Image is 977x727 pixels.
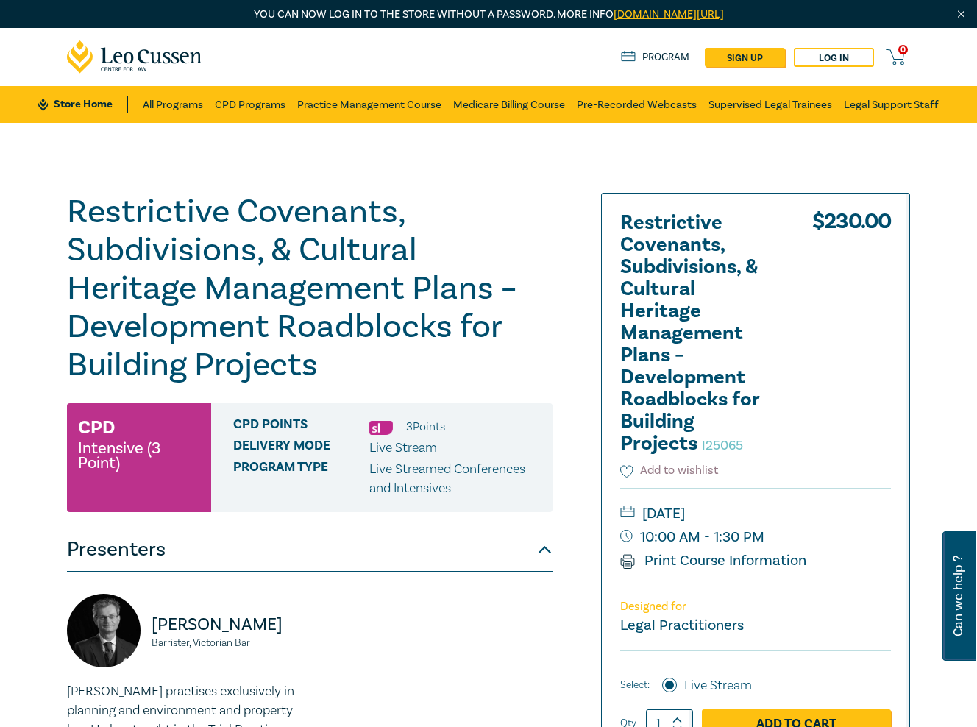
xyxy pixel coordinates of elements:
a: [DOMAIN_NAME][URL] [614,7,724,21]
a: sign up [705,48,785,67]
span: Can we help ? [951,540,965,652]
span: 0 [898,45,908,54]
p: You can now log in to the store without a password. More info [67,7,910,23]
a: Store Home [38,96,127,113]
img: Substantive Law [369,421,393,435]
button: Add to wishlist [620,462,718,479]
a: Program [621,49,689,65]
small: I25065 [702,437,743,454]
small: Legal Practitioners [620,616,744,635]
div: $ 230.00 [812,212,891,462]
label: Live Stream [684,676,752,695]
h2: Restrictive Covenants, Subdivisions, & Cultural Heritage Management Plans – Development Roadblock... [620,212,782,455]
span: CPD Points [233,417,369,436]
h3: CPD [78,414,115,441]
a: Supervised Legal Trainees [708,86,832,123]
small: Barrister, Victorian Bar [152,638,301,648]
button: Presenters [67,528,553,572]
small: 10:00 AM - 1:30 PM [620,525,891,549]
small: [DATE] [620,502,891,525]
a: Pre-Recorded Webcasts [577,86,697,123]
p: Designed for [620,600,891,614]
li: 3 Point s [406,417,445,436]
a: CPD Programs [215,86,285,123]
a: Print Course Information [620,551,806,570]
a: Practice Management Course [297,86,441,123]
a: Medicare Billing Course [453,86,565,123]
img: Close [955,8,967,21]
a: Log in [794,48,874,67]
p: [PERSON_NAME] [152,613,301,636]
span: Program type [233,460,369,498]
a: Legal Support Staff [844,86,939,123]
small: Intensive (3 Point) [78,441,200,470]
span: Select: [620,677,650,693]
span: Delivery Mode [233,439,369,458]
a: All Programs [143,86,203,123]
p: Live Streamed Conferences and Intensives [369,460,541,498]
span: Live Stream [369,439,437,456]
h1: Restrictive Covenants, Subdivisions, & Cultural Heritage Management Plans – Development Roadblock... [67,193,553,384]
img: https://s3.ap-southeast-2.amazonaws.com/leo-cussen-store-production-content/Contacts/Matthew%20To... [67,594,141,667]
